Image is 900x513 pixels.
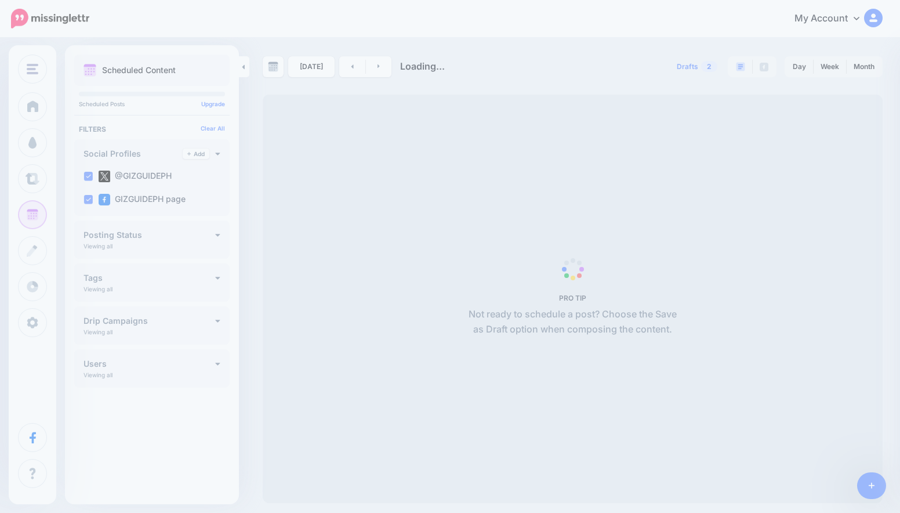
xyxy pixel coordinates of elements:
[464,294,681,302] h5: PRO TIP
[84,360,215,368] h4: Users
[847,57,881,76] a: Month
[201,100,225,107] a: Upgrade
[84,371,113,378] p: Viewing all
[84,64,96,77] img: calendar.png
[99,194,110,205] img: facebook-square.png
[783,5,883,33] a: My Account
[102,66,176,74] p: Scheduled Content
[400,60,445,72] span: Loading...
[84,150,183,158] h4: Social Profiles
[84,231,215,239] h4: Posting Status
[84,317,215,325] h4: Drip Campaigns
[99,194,186,205] label: GIZGUIDEPH page
[84,243,113,250] p: Viewing all
[84,328,113,335] p: Viewing all
[288,56,335,77] a: [DATE]
[701,61,717,72] span: 2
[201,125,225,132] a: Clear All
[760,63,768,71] img: facebook-grey-square.png
[786,57,813,76] a: Day
[27,64,38,74] img: menu.png
[268,62,278,72] img: calendar-grey-darker.png
[99,171,172,182] label: @GIZGUIDEPH
[84,274,215,282] h4: Tags
[814,57,846,76] a: Week
[736,62,745,71] img: paragraph-boxed.png
[11,9,89,28] img: Missinglettr
[79,125,225,133] h4: Filters
[183,149,209,159] a: Add
[670,56,724,77] a: Drafts2
[84,286,113,292] p: Viewing all
[464,307,681,337] p: Not ready to schedule a post? Choose the Save as Draft option when composing the content.
[79,101,225,107] p: Scheduled Posts
[99,171,110,182] img: twitter-square.png
[677,63,698,70] span: Drafts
